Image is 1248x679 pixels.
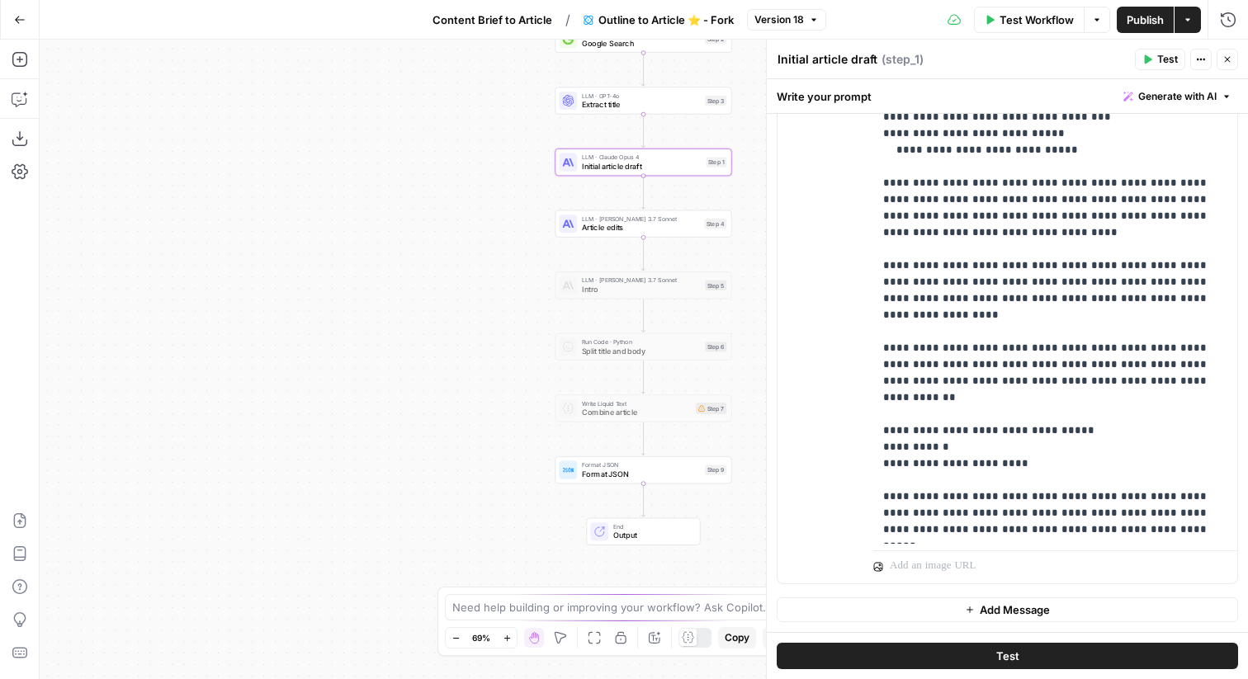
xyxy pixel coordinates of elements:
[641,483,645,516] g: Edge from step_9 to end
[705,34,726,44] div: Step 2
[555,456,731,483] div: Format JSONFormat JSONStep 9
[1138,89,1217,104] span: Generate with AI
[704,219,726,229] div: Step 4
[767,79,1248,113] div: Write your prompt
[582,214,700,223] span: LLM · [PERSON_NAME] 3.7 Sonnet
[725,630,749,645] span: Copy
[1117,86,1238,107] button: Generate with AI
[1000,12,1074,28] span: Test Workflow
[555,87,731,114] div: LLM · GPT-4oExtract titleStep 3
[696,403,726,414] div: Step 7
[433,12,552,28] span: Content Brief to Article
[974,7,1084,33] button: Test Workflow
[777,643,1238,669] button: Test
[582,398,692,408] span: Write Liquid Text
[582,99,701,111] span: Extract title
[777,597,1238,622] button: Add Message
[582,153,702,162] span: LLM · Claude Opus 4
[582,222,700,233] span: Article edits
[582,460,701,469] span: Format JSON
[582,337,701,347] span: Run Code · Python
[1127,12,1164,28] span: Publish
[705,464,726,474] div: Step 9
[996,648,1019,664] span: Test
[555,271,731,299] div: LLM · [PERSON_NAME] 3.7 SonnetIntroStep 5
[641,299,645,332] g: Edge from step_5 to step_6
[778,51,877,68] textarea: Initial article draft
[555,149,731,176] div: LLM · Claude Opus 4Initial article draftStep 1
[641,115,645,148] g: Edge from step_3 to step_1
[641,176,645,209] g: Edge from step_1 to step_4
[598,12,734,28] span: Outline to Article ⭐️ - Fork
[555,333,731,361] div: Run Code · PythonSplit title and bodyStep 6
[582,276,701,285] span: LLM · [PERSON_NAME] 3.7 Sonnet
[582,345,701,356] span: Split title and body
[641,53,645,86] g: Edge from step_2 to step_3
[582,407,692,418] span: Combine article
[582,91,701,100] span: LLM · GPT-4o
[641,238,645,271] g: Edge from step_4 to step_5
[705,281,726,290] div: Step 5
[423,7,562,33] button: Content Brief to Article
[565,10,570,30] span: /
[1135,49,1185,70] button: Test
[613,521,691,530] span: End
[582,469,701,480] span: Format JSON
[582,161,702,172] span: Initial article draft
[747,9,826,31] button: Version 18
[718,627,756,648] button: Copy
[555,210,731,238] div: LLM · [PERSON_NAME] 3.7 SonnetArticle editsStep 4
[472,631,490,644] span: 69%
[641,422,645,455] g: Edge from step_7 to step_9
[613,530,691,541] span: Output
[706,157,726,167] div: Step 1
[754,12,804,27] span: Version 18
[574,7,744,33] button: Outline to Article ⭐️ - Fork
[555,394,731,422] div: Write Liquid TextCombine articleStep 7
[1157,52,1178,67] span: Test
[705,342,726,351] div: Step 6
[555,26,731,53] div: Google SearchStep 2
[980,601,1050,618] span: Add Message
[882,51,924,68] span: ( step_1 )
[1117,7,1174,33] button: Publish
[582,284,701,295] span: Intro
[582,37,701,49] span: Google Search
[705,96,726,106] div: Step 3
[641,361,645,394] g: Edge from step_6 to step_7
[555,518,731,545] div: EndOutput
